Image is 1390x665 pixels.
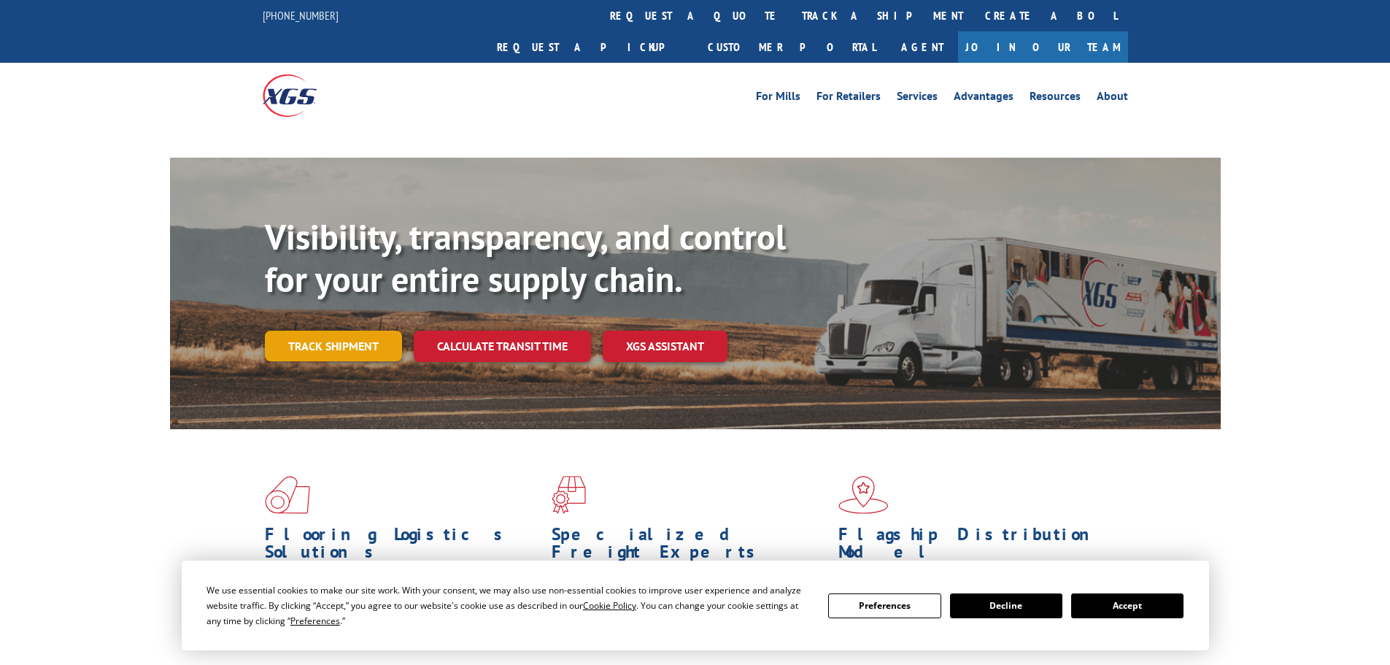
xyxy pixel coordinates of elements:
[816,91,881,107] a: For Retailers
[265,214,786,301] b: Visibility, transparency, and control for your entire supply chain.
[828,593,941,618] button: Preferences
[182,561,1209,650] div: Cookie Consent Prompt
[1071,593,1184,618] button: Accept
[486,31,697,63] a: Request a pickup
[265,331,402,361] a: Track shipment
[950,593,1062,618] button: Decline
[603,331,727,362] a: XGS ASSISTANT
[958,31,1128,63] a: Join Our Team
[838,526,1114,568] h1: Flagship Distribution Model
[1097,91,1128,107] a: About
[290,615,340,627] span: Preferences
[583,599,636,612] span: Cookie Policy
[552,526,827,568] h1: Specialized Freight Experts
[265,476,310,514] img: xgs-icon-total-supply-chain-intelligence-red
[838,476,889,514] img: xgs-icon-flagship-distribution-model-red
[414,331,591,362] a: Calculate transit time
[697,31,887,63] a: Customer Portal
[756,91,800,107] a: For Mills
[206,583,811,629] div: We use essential cookies to make our site work. With your consent, we may also use non-essential ...
[897,91,938,107] a: Services
[887,31,958,63] a: Agent
[1030,91,1081,107] a: Resources
[552,476,586,514] img: xgs-icon-focused-on-flooring-red
[265,526,541,568] h1: Flooring Logistics Solutions
[263,8,339,23] a: [PHONE_NUMBER]
[954,91,1013,107] a: Advantages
